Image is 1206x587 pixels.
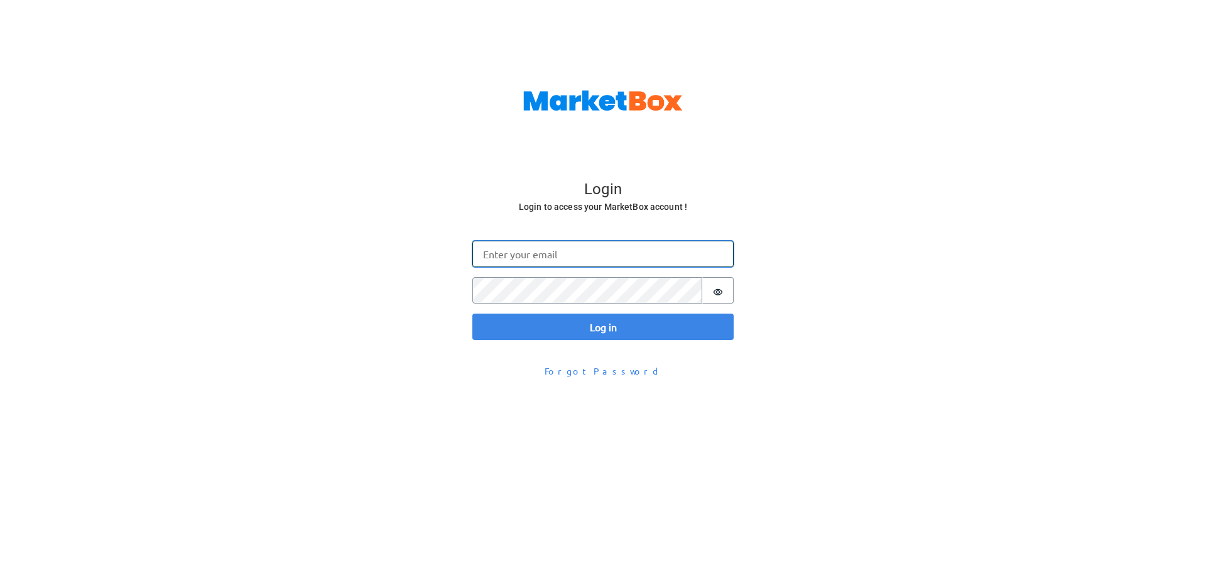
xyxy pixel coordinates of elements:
[536,360,670,382] button: Forgot Password
[702,277,734,304] button: Show password
[474,199,732,215] h6: Login to access your MarketBox account !
[472,314,734,340] button: Log in
[472,241,734,267] input: Enter your email
[474,180,732,199] h4: Login
[523,91,683,111] img: MarketBox logo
